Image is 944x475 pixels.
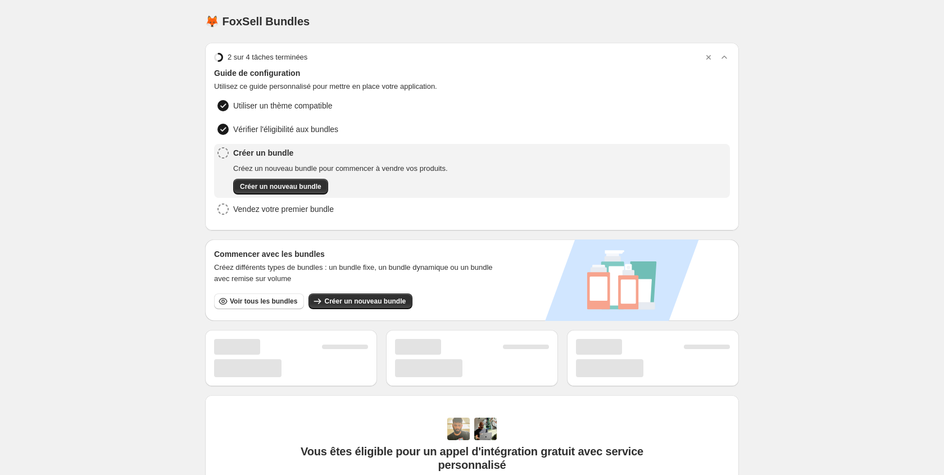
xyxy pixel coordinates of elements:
[233,100,333,111] span: Utiliser un thème compatible
[214,293,304,309] button: Voir tous les bundles
[447,418,470,440] img: Adi
[233,124,338,135] span: Vérifier l'éligibilité aux bundles
[292,445,653,472] span: Vous êtes éligible pour un appel d'intégration gratuit avec service personnalisé
[233,203,334,215] span: Vendez votre premier bundle
[308,293,412,309] button: Créer un nouveau bundle
[240,182,321,191] span: Créer un nouveau bundle
[233,179,328,194] button: Créer un nouveau bundle
[214,248,507,260] h3: Commencer avec les bundles
[233,163,448,174] span: Créez un nouveau bundle pour commencer à vendre vos produits.
[214,81,730,92] span: Utilisez ce guide personnalisé pour mettre en place votre application.
[233,147,448,159] span: Créer un bundle
[214,262,507,284] span: Créez différents types de bundles : un bundle fixe, un bundle dynamique ou un bundle avec remise ...
[228,52,307,63] span: 2 sur 4 tâches terminées
[230,297,297,306] span: Voir tous les bundles
[214,67,730,79] span: Guide de configuration
[474,418,497,440] img: Prakhar
[324,297,406,306] span: Créer un nouveau bundle
[205,15,310,28] h1: 🦊 FoxSell Bundles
